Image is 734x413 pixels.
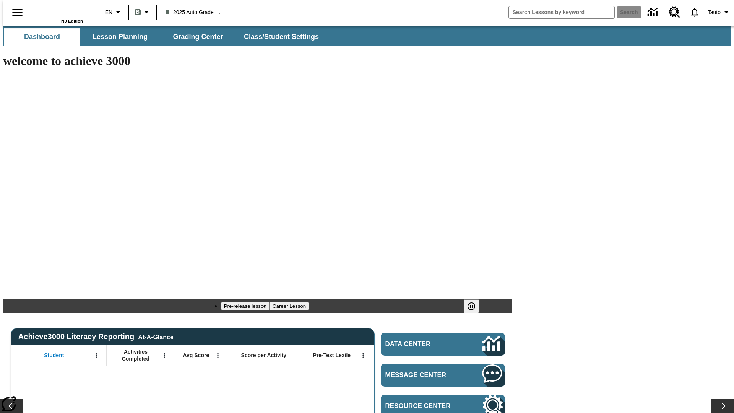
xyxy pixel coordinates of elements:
[138,332,173,341] div: At-A-Glance
[464,299,479,313] button: Pause
[313,352,351,359] span: Pre-Test Lexile
[357,350,369,361] button: Open Menu
[110,348,161,362] span: Activities Completed
[212,350,224,361] button: Open Menu
[221,302,270,310] button: Slide 1 Pre-release lesson
[61,19,83,23] span: NJ Edition
[166,8,222,16] span: 2025 Auto Grade 1 B
[160,28,236,46] button: Grading Center
[93,33,148,41] span: Lesson Planning
[33,3,83,19] a: Home
[132,5,154,19] button: Boost Class color is gray green. Change class color
[24,33,60,41] span: Dashboard
[509,6,614,18] input: search field
[685,2,705,22] a: Notifications
[385,402,460,410] span: Resource Center
[33,3,83,23] div: Home
[385,371,460,379] span: Message Center
[643,2,664,23] a: Data Center
[91,350,102,361] button: Open Menu
[385,340,457,348] span: Data Center
[270,302,309,310] button: Slide 2 Career Lesson
[3,28,326,46] div: SubNavbar
[244,33,319,41] span: Class/Student Settings
[136,7,140,17] span: B
[102,5,126,19] button: Language: EN, Select a language
[241,352,287,359] span: Score per Activity
[381,364,505,387] a: Message Center
[18,332,174,341] span: Achieve3000 Literacy Reporting
[173,33,223,41] span: Grading Center
[3,26,731,46] div: SubNavbar
[381,333,505,356] a: Data Center
[82,28,158,46] button: Lesson Planning
[44,352,64,359] span: Student
[711,399,734,413] button: Lesson carousel, Next
[159,350,170,361] button: Open Menu
[3,54,512,68] h1: welcome to achieve 3000
[183,352,209,359] span: Avg Score
[708,8,721,16] span: Tauto
[705,5,734,19] button: Profile/Settings
[238,28,325,46] button: Class/Student Settings
[4,28,80,46] button: Dashboard
[105,8,112,16] span: EN
[6,1,29,24] button: Open side menu
[664,2,685,23] a: Resource Center, Will open in new tab
[464,299,487,313] div: Pause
